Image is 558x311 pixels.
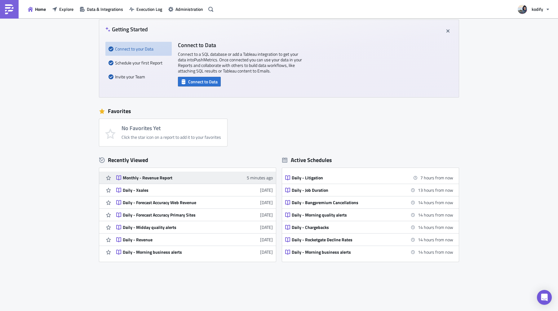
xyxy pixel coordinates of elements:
a: Daily - Rocketgate Decline Rates14 hours from now [285,234,453,246]
span: kodify [532,6,543,12]
div: Daily - Midday quality alerts [123,225,231,230]
time: 2025-07-09T10:31:38Z [260,187,273,193]
div: Daily - Job Duration [292,187,400,193]
span: Home [35,6,46,12]
a: Daily - Chargebacks14 hours from now [285,221,453,233]
img: PushMetrics [4,4,14,14]
div: Daily - Revenue [123,237,231,243]
div: Connect to your Data [108,42,169,56]
a: Daily - Forecast Accuracy Web Revenue[DATE] [116,196,273,208]
div: Daily - Forecast Accuracy Web Revenue [123,200,231,205]
div: Favorites [99,107,459,116]
div: Daily - Rocketgate Decline Rates [292,237,400,243]
a: Daily - Revenue[DATE] [116,234,273,246]
a: Daily - Forecast Accuracy Primary Sites[DATE] [116,209,273,221]
a: Daily - Litigation7 hours from now [285,172,453,184]
div: Daily - Morning quality alerts [292,212,400,218]
span: Execution Log [136,6,162,12]
div: Open Intercom Messenger [537,290,552,305]
div: Daily - Xsales [123,187,231,193]
h4: Getting Started [105,26,148,33]
div: Active Schedules [282,156,332,164]
span: Explore [59,6,73,12]
div: Daily - Chargebacks [292,225,400,230]
button: Home [25,4,49,14]
div: Daily - Morning business alerts [123,249,231,255]
button: Connect to Data [178,77,221,86]
span: Connect to Data [188,78,218,85]
button: kodify [514,2,553,16]
div: Daily - Morning business alerts [292,249,400,255]
div: Invite your Team [108,70,169,84]
a: Daily - Morning quality alerts14 hours from now [285,209,453,221]
a: Connect to Data [178,78,221,84]
h4: No Favorites Yet [122,125,221,131]
a: Daily - Morning business alerts14 hours from now [285,246,453,258]
time: 2025-05-07T10:30:30Z [260,249,273,255]
a: Daily - Bangpremium Cancellations14 hours from now [285,196,453,208]
time: 2025-08-22 08:50 [418,224,453,230]
time: 2025-08-21T16:42:17Z [247,174,273,181]
time: 2025-08-22 08:00 [418,187,453,193]
div: Recently Viewed [99,155,276,165]
time: 2025-08-22 08:30 [418,199,453,206]
a: Daily - Job Duration13 hours from now [285,184,453,196]
time: 2025-08-22 08:50 [418,236,453,243]
time: 2025-08-22 08:45 [418,212,453,218]
div: Monthly - Revenue Report [123,175,231,181]
div: Daily - Forecast Accuracy Primary Sites [123,212,231,218]
span: Administration [175,6,203,12]
button: Execution Log [126,4,165,14]
a: Monthly - Revenue Report5 minutes ago [116,172,273,184]
a: Daily - Morning business alerts[DATE] [116,246,273,258]
time: 2025-07-03T12:39:11Z [260,199,273,206]
h4: Connect to Data [178,42,302,48]
time: 2025-07-03T12:38:16Z [260,212,273,218]
div: Schedule your first Report [108,56,169,70]
time: 2025-08-22 09:00 [418,249,453,255]
div: Daily - Litigation [292,175,400,181]
time: 2025-06-19T11:28:29Z [260,224,273,230]
time: 2025-08-22 02:15 [420,174,453,181]
div: Click the star icon on a report to add it to your favorites [122,134,221,140]
img: Avatar [517,4,528,15]
button: Explore [49,4,77,14]
a: Daily - Midday quality alerts[DATE] [116,221,273,233]
a: Daily - Xsales[DATE] [116,184,273,196]
p: Connect to a SQL database or add a Tableau integration to get your data into PushMetrics . Once c... [178,51,302,74]
button: Administration [165,4,206,14]
time: 2025-05-29T13:35:11Z [260,236,273,243]
button: Data & Integrations [77,4,126,14]
div: Daily - Bangpremium Cancellations [292,200,400,205]
span: Data & Integrations [87,6,123,12]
